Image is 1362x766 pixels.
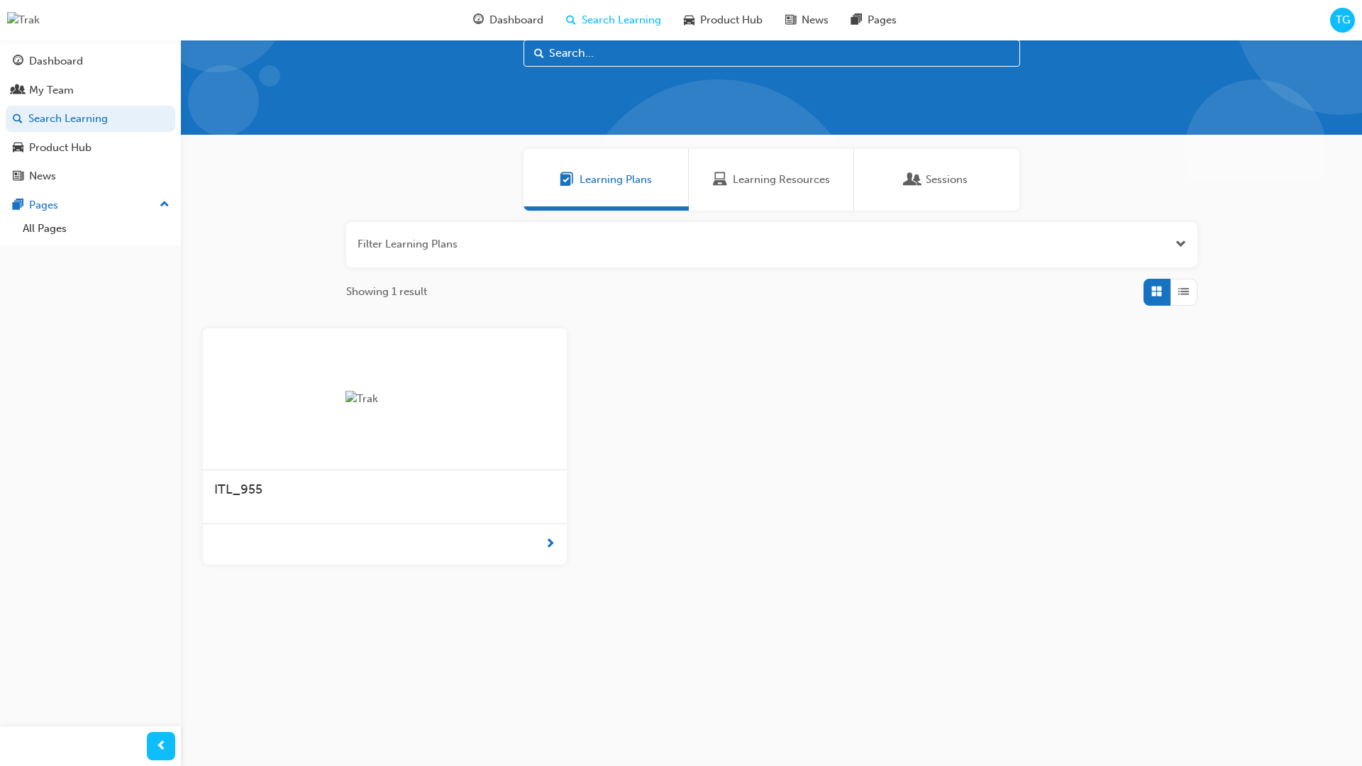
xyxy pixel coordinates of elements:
[29,82,74,99] div: My Team
[713,172,727,188] span: Learning Resources
[545,535,555,553] span: next-icon
[555,6,672,35] a: search-iconSearch Learning
[802,12,829,28] span: News
[6,163,175,189] a: News
[6,45,175,192] button: DashboardMy TeamSearch LearningProduct HubNews
[854,149,1019,211] a: SessionsSessions
[473,11,484,29] span: guage-icon
[524,149,689,211] a: Learning PlansLearning Plans
[851,11,862,29] span: pages-icon
[17,218,175,240] a: All Pages
[926,172,968,188] span: Sessions
[156,738,167,755] span: prev-icon
[1336,12,1350,28] span: TG
[13,170,23,183] span: news-icon
[566,11,576,29] span: search-icon
[689,149,854,211] a: Learning ResourcesLearning Resources
[534,45,544,62] span: Search
[6,192,175,218] button: Pages
[582,12,661,28] span: Search Learning
[345,391,423,407] img: Trak
[560,172,574,188] span: Learning Plans
[733,172,830,188] span: Learning Resources
[580,172,652,188] span: Learning Plans
[6,48,175,74] a: Dashboard
[489,12,543,28] span: Dashboard
[6,77,175,104] a: My Team
[13,84,23,97] span: people-icon
[346,284,427,300] span: Showing 1 result
[868,12,897,28] span: Pages
[672,6,774,35] a: car-iconProduct Hub
[7,12,40,28] img: Trak
[1151,284,1162,300] span: Grid
[1178,284,1189,300] span: List
[6,106,175,132] a: Search Learning
[785,11,796,29] span: news-icon
[6,135,175,161] a: Product Hub
[13,113,23,126] span: search-icon
[13,142,23,155] span: car-icon
[29,168,56,184] div: News
[524,40,1020,67] input: Search...
[29,197,58,213] div: Pages
[774,6,840,35] a: news-iconNews
[13,55,23,68] span: guage-icon
[214,482,262,497] span: ITL_955
[29,140,92,156] div: Product Hub
[462,6,555,35] a: guage-iconDashboard
[906,172,920,188] span: Sessions
[1175,236,1186,252] button: Open the filter
[29,53,83,70] div: Dashboard
[840,6,908,35] a: pages-iconPages
[203,328,567,565] a: TrakITL_955
[160,196,170,214] span: up-icon
[13,199,23,212] span: pages-icon
[684,11,694,29] span: car-icon
[1330,8,1355,33] button: TG
[700,12,763,28] span: Product Hub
